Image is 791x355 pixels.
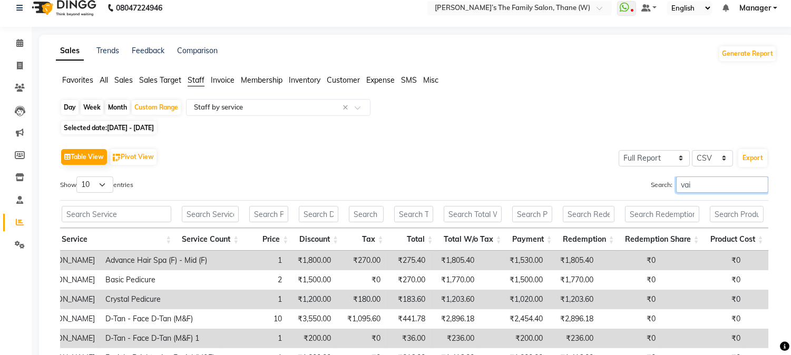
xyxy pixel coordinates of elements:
[710,206,764,222] input: Search Product Cost
[100,251,220,270] td: Advance Hair Spa (F) - Mid (F)
[336,329,386,348] td: ₹0
[599,251,661,270] td: ₹0
[31,309,100,329] td: [PERSON_NAME]
[220,290,287,309] td: 1
[507,228,558,251] th: Payment: activate to sort column ascending
[423,75,438,85] span: Misc
[113,154,121,162] img: pivot.png
[558,228,620,251] th: Redemption: activate to sort column ascending
[336,309,386,329] td: ₹1,095.60
[177,46,218,55] a: Comparison
[401,75,417,85] span: SMS
[100,309,220,329] td: D-Tan - Face D-Tan (M&F)
[336,290,386,309] td: ₹180.00
[31,270,100,290] td: [PERSON_NAME]
[132,100,181,115] div: Custom Range
[661,329,746,348] td: ₹0
[100,290,220,309] td: Crystal Pedicure
[188,75,204,85] span: Staff
[100,270,220,290] td: Basic Pedicure
[62,206,172,222] input: Search Service
[249,206,288,222] input: Search Price
[738,149,767,167] button: Export
[31,251,100,270] td: [PERSON_NAME]
[287,329,336,348] td: ₹200.00
[661,290,746,309] td: ₹0
[386,329,431,348] td: ₹36.00
[620,228,705,251] th: Redemption Share: activate to sort column ascending
[241,75,282,85] span: Membership
[211,75,235,85] span: Invoice
[661,251,746,270] td: ₹0
[220,270,287,290] td: 2
[220,251,287,270] td: 1
[625,206,699,222] input: Search Redemption Share
[599,329,661,348] td: ₹0
[336,251,386,270] td: ₹270.00
[548,270,599,290] td: ₹1,770.00
[386,251,431,270] td: ₹275.40
[287,270,336,290] td: ₹1,500.00
[719,46,776,61] button: Generate Report
[60,176,133,193] label: Show entries
[220,309,287,329] td: 10
[110,149,157,165] button: Pivot View
[705,228,769,251] th: Product Cost: activate to sort column ascending
[480,251,548,270] td: ₹1,530.00
[139,75,181,85] span: Sales Target
[327,75,360,85] span: Customer
[480,290,548,309] td: ₹1,020.00
[386,290,431,309] td: ₹183.60
[431,309,480,329] td: ₹2,896.18
[661,270,746,290] td: ₹0
[366,75,395,85] span: Expense
[599,309,661,329] td: ₹0
[431,251,480,270] td: ₹1,805.40
[563,206,614,222] input: Search Redemption
[336,270,386,290] td: ₹0
[548,309,599,329] td: ₹2,896.18
[114,75,133,85] span: Sales
[512,206,552,222] input: Search Payment
[105,100,130,115] div: Month
[480,329,548,348] td: ₹200.00
[394,206,433,222] input: Search Total
[61,100,79,115] div: Day
[431,270,480,290] td: ₹1,770.00
[132,46,164,55] a: Feedback
[389,228,438,251] th: Total: activate to sort column ascending
[177,228,244,251] th: Service Count: activate to sort column ascending
[548,290,599,309] td: ₹1,203.60
[480,270,548,290] td: ₹1,500.00
[299,206,338,222] input: Search Discount
[76,176,113,193] select: Showentries
[56,42,84,61] a: Sales
[100,329,220,348] td: D-Tan - Face D-Tan (M&F) 1
[676,176,768,193] input: Search:
[287,251,336,270] td: ₹1,800.00
[599,290,661,309] td: ₹0
[61,121,157,134] span: Selected date:
[182,206,239,222] input: Search Service Count
[739,3,771,14] span: Manager
[81,100,103,115] div: Week
[431,329,480,348] td: ₹236.00
[344,228,389,251] th: Tax: activate to sort column ascending
[651,176,768,193] label: Search:
[287,290,336,309] td: ₹1,200.00
[31,290,100,309] td: [PERSON_NAME]
[294,228,344,251] th: Discount: activate to sort column ascending
[431,290,480,309] td: ₹1,203.60
[96,46,119,55] a: Trends
[661,309,746,329] td: ₹0
[289,75,320,85] span: Inventory
[107,124,154,132] span: [DATE] - [DATE]
[61,149,107,165] button: Table View
[100,75,108,85] span: All
[548,251,599,270] td: ₹1,805.40
[287,309,336,329] td: ₹3,550.00
[244,228,294,251] th: Price: activate to sort column ascending
[31,329,100,348] td: [PERSON_NAME]
[386,270,431,290] td: ₹270.00
[548,329,599,348] td: ₹236.00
